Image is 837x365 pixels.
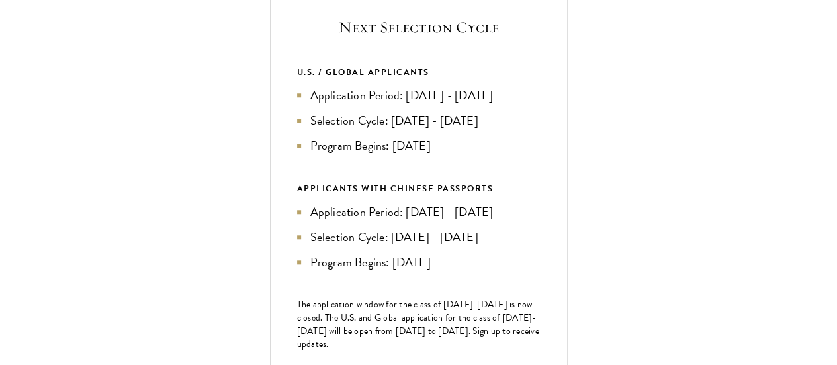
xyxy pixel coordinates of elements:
li: Selection Cycle: [DATE] - [DATE] [297,111,541,130]
li: Program Begins: [DATE] [297,136,541,155]
li: Application Period: [DATE] - [DATE] [297,86,541,105]
div: U.S. / GLOBAL APPLICANTS [297,65,541,79]
li: Selection Cycle: [DATE] - [DATE] [297,228,541,246]
li: Application Period: [DATE] - [DATE] [297,203,541,221]
span: The application window for the class of [DATE]-[DATE] is now closed. The U.S. and Global applicat... [297,297,539,351]
li: Program Begins: [DATE] [297,253,541,272]
div: APPLICANTS WITH CHINESE PASSPORTS [297,182,541,196]
h5: Next Selection Cycle [297,16,541,38]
